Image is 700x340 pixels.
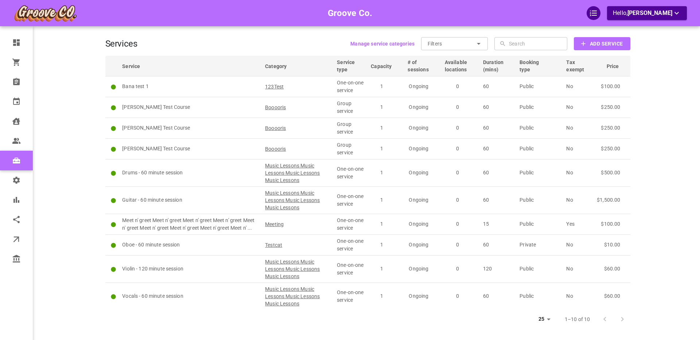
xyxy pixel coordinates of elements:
p: Public [520,265,560,273]
p: 120 [483,265,513,273]
span: Booooris [265,104,286,111]
input: Search [509,37,565,50]
p: Hello, [613,9,681,18]
p: Ongoing [404,196,434,204]
p: Yes [566,220,594,228]
img: company-logo [13,4,77,22]
p: Bana test 1 [122,83,258,90]
p: Public [520,83,560,90]
div: 25 [536,314,553,324]
p: No [566,169,594,177]
p: One-on-one service [337,217,364,232]
svg: Active [110,84,117,90]
button: Add Service [574,37,630,50]
p: Ongoing [404,292,434,300]
p: [PERSON_NAME] Test Course [122,145,258,153]
svg: Active [110,105,117,111]
p: Public [520,103,560,111]
p: 1 [367,220,397,228]
p: Vocals - 60 minute session [122,292,258,300]
p: Guitar - 60 minute session [122,196,258,204]
svg: Active [110,198,117,204]
p: Public [520,292,560,300]
p: Ongoing [404,83,434,90]
p: 1–10 of 10 [565,316,590,323]
span: Capacity [371,63,401,70]
span: $250.00 [601,146,620,151]
p: 60 [483,196,513,204]
p: Public [520,220,560,228]
h6: Groove Co. [328,6,373,20]
p: [PERSON_NAME] Test Course [122,124,258,132]
svg: Active [110,126,117,132]
p: Ongoing [404,103,434,111]
p: 0 [442,83,473,90]
span: Music Lessons Music Lessons Music Lessons Music Lessons [265,162,330,184]
p: 1 [367,145,397,153]
p: 1 [367,103,397,111]
p: 0 [442,169,473,177]
p: 0 [442,145,473,153]
p: Public [520,196,560,204]
p: Ongoing [404,265,434,273]
p: 1 [367,124,397,132]
span: Tax exempt [566,59,594,73]
p: 0 [442,124,473,132]
span: $60.00 [604,293,621,299]
p: 0 [442,220,473,228]
p: Ongoing [404,145,434,153]
p: One-on-one service [337,79,364,94]
span: # of sessions [408,59,438,73]
svg: Active [110,242,117,249]
span: $250.00 [601,104,620,110]
p: 0 [442,241,473,249]
p: Group service [337,100,364,115]
p: 60 [483,83,513,90]
h1: Services [105,39,137,49]
span: Duration (mins) [483,59,513,73]
p: Public [520,169,560,177]
p: No [566,145,594,153]
span: Booking type [520,59,560,73]
p: [PERSON_NAME] Test Course [122,103,258,111]
span: Music Lessons Music Lessons Music Lessons Music Lessons [265,285,330,307]
p: 60 [483,292,513,300]
p: No [566,241,594,249]
span: $60.00 [604,266,621,272]
span: Music Lessons Music Lessons Music Lessons Music Lessons [265,189,330,211]
span: Price [607,63,629,70]
p: 60 [483,145,513,153]
p: 0 [442,292,473,300]
p: No [566,292,594,300]
p: 1 [367,196,397,204]
span: $10.00 [604,242,621,248]
div: QuickStart Guide [587,6,600,20]
p: One-on-one service [337,193,364,208]
span: 123Test [265,83,284,90]
p: One-on-one service [337,237,364,253]
p: Violin - 120 minute session [122,265,258,273]
span: $100.00 [601,83,620,89]
p: Group service [337,141,364,157]
span: $500.00 [601,170,620,175]
p: 1 [367,169,397,177]
p: Public [520,145,560,153]
p: Oboe - 60 minute session [122,241,258,249]
svg: Active [110,222,117,228]
p: Ongoing [404,241,434,249]
p: Meet n' greet Meet n' greet Meet n' greet Meet n' greet Meet n' greet Meet n' greet Meet n' greet... [122,217,258,232]
svg: Active [110,170,117,177]
p: Public [520,124,560,132]
p: One-on-one service [337,165,364,181]
span: Service [122,63,149,70]
p: Ongoing [404,220,434,228]
p: No [566,83,594,90]
p: Drums - 60 minute session [122,169,258,177]
p: Ongoing [404,124,434,132]
span: Meeting [265,221,284,228]
p: One-on-one service [337,261,364,277]
p: No [566,124,594,132]
p: 60 [483,241,513,249]
p: 0 [442,196,473,204]
p: 1 [367,241,397,249]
